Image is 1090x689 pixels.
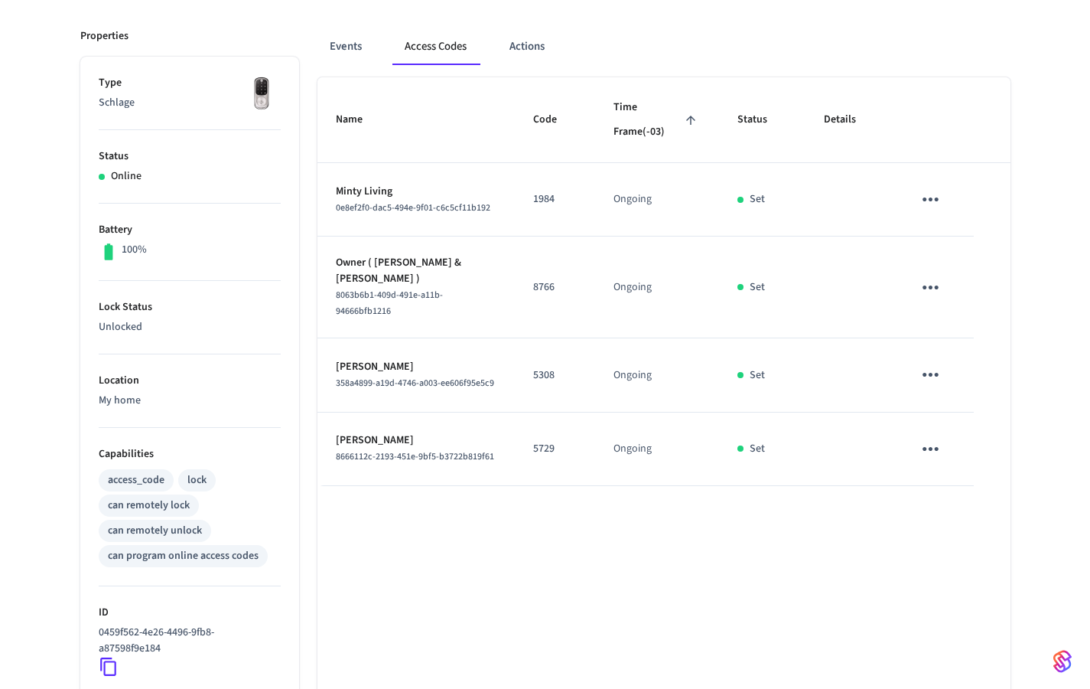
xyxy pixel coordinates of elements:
div: can program online access codes [108,548,259,564]
p: Lock Status [99,299,281,315]
span: 0e8ef2f0-dac5-494e-9f01-c6c5cf11b192 [336,201,490,214]
p: Status [99,149,281,165]
p: 100% [122,242,147,258]
p: [PERSON_NAME] [336,359,497,375]
td: Ongoing [595,413,719,486]
span: 358a4899-a19d-4746-a003-ee606f95e5c9 [336,377,494,390]
div: can remotely unlock [108,523,202,539]
div: ant example [317,28,1010,65]
span: Code [533,108,577,132]
p: Unlocked [99,319,281,335]
p: Set [750,191,765,207]
p: Schlage [99,95,281,111]
p: My home [99,393,281,409]
div: lock [187,472,207,488]
button: Access Codes [392,28,479,65]
p: 1984 [533,191,577,207]
span: Status [737,108,787,132]
p: Type [99,75,281,91]
span: 8666112c-2193-451e-9bf5-b3722b819f61 [336,450,494,463]
span: Details [824,108,876,132]
button: Actions [497,28,557,65]
p: Properties [80,28,129,44]
p: Location [99,373,281,389]
td: Ongoing [595,338,719,412]
table: sticky table [317,77,1010,486]
div: access_code [108,472,164,488]
p: Set [750,441,765,457]
span: Name [336,108,382,132]
img: SeamLogoGradient.69752ec5.svg [1053,649,1072,674]
p: 5729 [533,441,577,457]
p: Minty Living [336,184,497,200]
span: Time Frame(-03) [613,96,701,144]
button: Events [317,28,374,65]
p: ID [99,605,281,621]
span: 8063b6b1-409d-491e-a11b-94666bfb1216 [336,289,443,318]
p: Set [750,279,765,296]
p: Capabilities [99,446,281,462]
p: 5308 [533,367,577,384]
td: Ongoing [595,163,719,237]
p: 8766 [533,279,577,296]
p: Set [750,367,765,384]
p: Owner ( [PERSON_NAME] & [PERSON_NAME] ) [336,255,497,287]
p: Battery [99,222,281,238]
p: Online [111,168,142,184]
div: can remotely lock [108,498,190,514]
img: Yale Assure Touchscreen Wifi Smart Lock, Satin Nickel, Front [242,75,281,113]
p: 0459f562-4e26-4496-9fb8-a87598f9e184 [99,625,275,657]
td: Ongoing [595,237,719,338]
p: [PERSON_NAME] [336,433,497,449]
